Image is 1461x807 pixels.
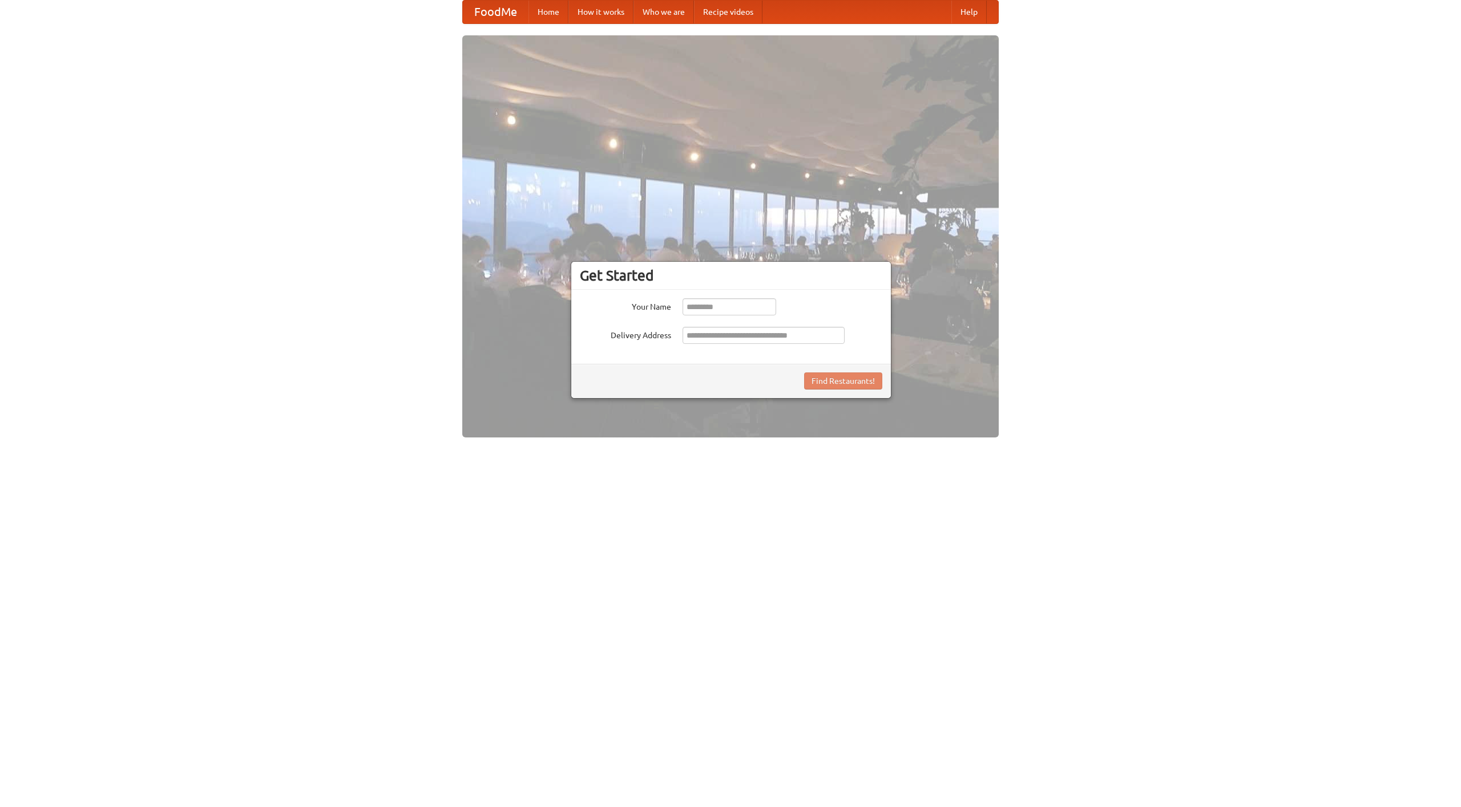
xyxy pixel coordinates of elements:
a: Recipe videos [694,1,762,23]
label: Delivery Address [580,327,671,341]
a: Home [528,1,568,23]
h3: Get Started [580,267,882,284]
label: Your Name [580,298,671,313]
a: FoodMe [463,1,528,23]
button: Find Restaurants! [804,372,882,390]
a: How it works [568,1,633,23]
a: Who we are [633,1,694,23]
a: Help [951,1,987,23]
